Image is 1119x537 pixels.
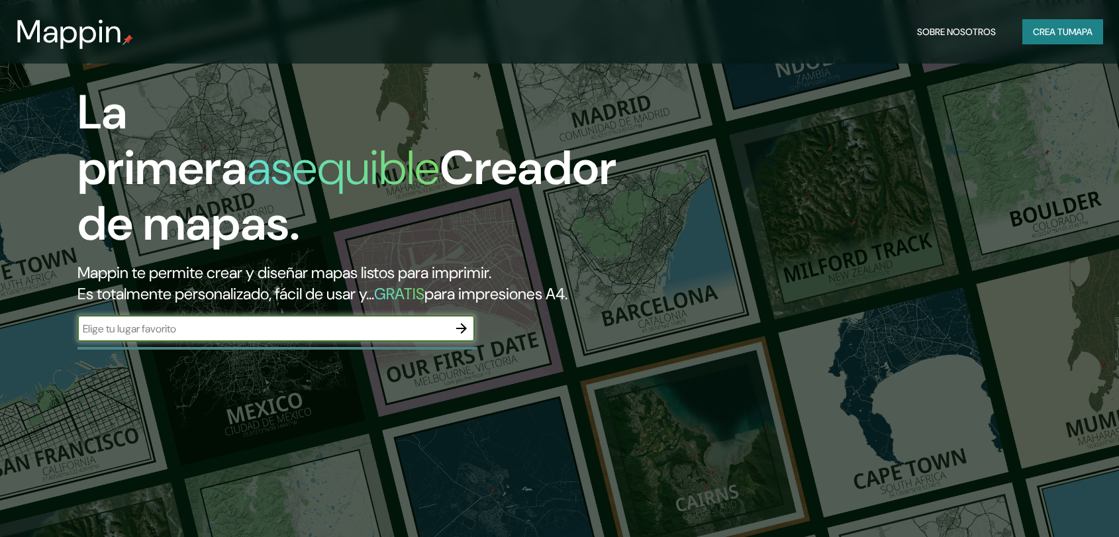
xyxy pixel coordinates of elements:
font: Sobre nosotros [917,26,996,38]
font: Creador de mapas. [77,137,616,254]
font: Es totalmente personalizado, fácil de usar y... [77,283,374,304]
font: Crea tu [1033,26,1069,38]
input: Elige tu lugar favorito [77,321,448,336]
button: Crea tumapa [1022,19,1103,44]
font: GRATIS [374,283,424,304]
font: Mappin [16,11,122,52]
font: mapa [1069,26,1093,38]
font: La primera [77,81,247,199]
button: Sobre nosotros [912,19,1001,44]
font: para impresiones A4. [424,283,567,304]
font: Mappin te permite crear y diseñar mapas listos para imprimir. [77,262,491,283]
font: asequible [247,137,440,199]
img: pin de mapeo [122,34,133,45]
